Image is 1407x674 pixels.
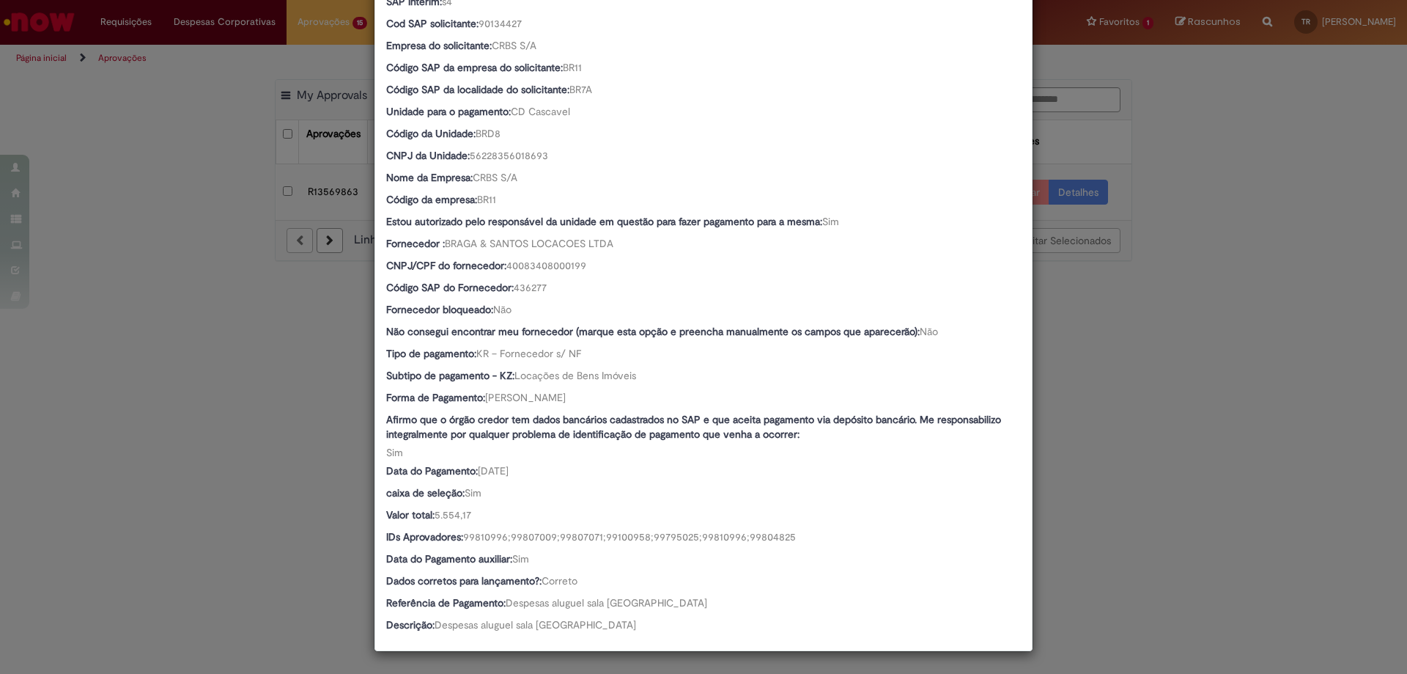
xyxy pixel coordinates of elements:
b: Código SAP da empresa do solicitante: [386,61,563,74]
span: KR – Fornecedor s/ NF [476,347,581,360]
b: Forma de Pagamento: [386,391,485,404]
span: Sim [465,486,481,499]
b: caixa de seleção: [386,486,465,499]
span: 5.554,17 [435,508,471,521]
b: Tipo de pagamento: [386,347,476,360]
span: 40083408000199 [506,259,586,272]
b: Código da Unidade: [386,127,476,140]
b: Referência de Pagamento: [386,596,506,609]
span: Não [920,325,938,338]
span: CD Cascavel [511,105,570,118]
b: Fornecedor : [386,237,445,250]
span: 99810996;99807009;99807071;99100958;99795025;99810996;99804825 [463,530,796,543]
span: 56228356018693 [470,149,548,162]
span: 90134427 [479,17,522,30]
b: Unidade para o pagamento: [386,105,511,118]
span: BRD8 [476,127,501,140]
span: CRBS S/A [473,171,517,184]
span: CRBS S/A [492,39,536,52]
span: Sim [512,552,529,565]
b: Afirmo que o órgão credor tem dados bancários cadastrados no SAP e que aceita pagamento via depós... [386,413,1001,441]
b: Descrição: [386,618,435,631]
b: Valor total: [386,508,435,521]
b: Fornecedor bloqueado: [386,303,493,316]
b: CNPJ/CPF do fornecedor: [386,259,506,272]
b: IDs Aprovadores: [386,530,463,543]
span: [PERSON_NAME] [485,391,566,404]
span: BRAGA & SANTOS LOCACOES LTDA [445,237,613,250]
b: Estou autorizado pelo responsável da unidade em questão para fazer pagamento para a mesma: [386,215,822,228]
span: Despesas aluguel sala [GEOGRAPHIC_DATA] [506,596,707,609]
b: Código SAP da localidade do solicitante: [386,83,569,96]
b: Cod SAP solicitante: [386,17,479,30]
span: Sim [386,446,403,459]
span: Correto [542,574,577,587]
b: Código da empresa: [386,193,477,206]
span: BR11 [477,193,496,206]
b: Código SAP do Fornecedor: [386,281,514,294]
span: Locações de Bens Imóveis [514,369,636,382]
b: Data do Pagamento: [386,464,478,477]
span: [DATE] [478,464,509,477]
b: Dados corretos para lançamento?: [386,574,542,587]
span: Despesas aluguel sala [GEOGRAPHIC_DATA] [435,618,636,631]
b: Subtipo de pagamento - KZ: [386,369,514,382]
b: CNPJ da Unidade: [386,149,470,162]
b: Empresa do solicitante: [386,39,492,52]
b: Data do Pagamento auxiliar: [386,552,512,565]
span: Sim [822,215,839,228]
span: Não [493,303,512,316]
b: Nome da Empresa: [386,171,473,184]
span: BR7A [569,83,592,96]
span: 436277 [514,281,547,294]
b: Não consegui encontrar meu fornecedor (marque esta opção e preencha manualmente os campos que apa... [386,325,920,338]
span: BR11 [563,61,582,74]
